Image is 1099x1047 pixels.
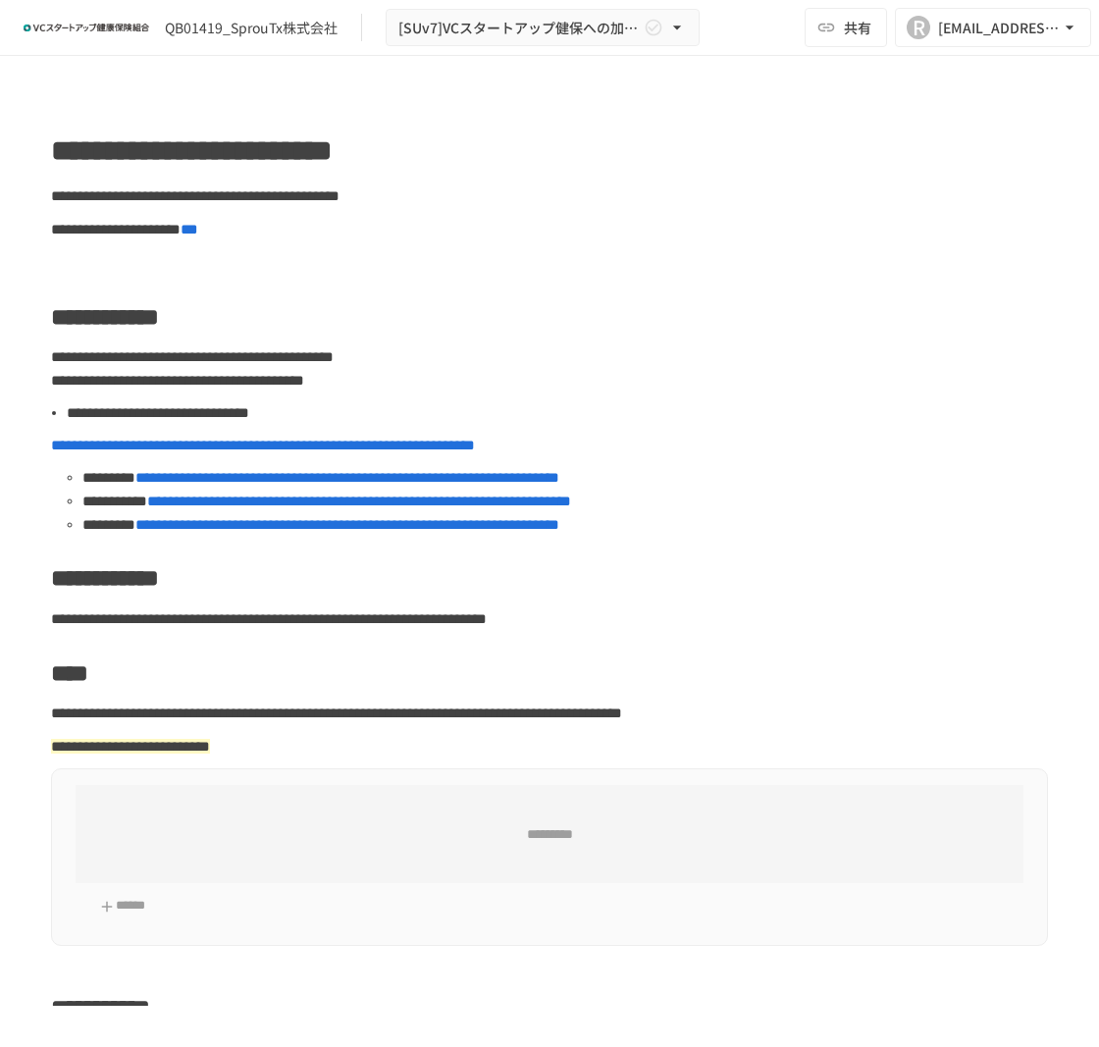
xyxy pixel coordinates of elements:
div: [EMAIL_ADDRESS][DOMAIN_NAME] [938,16,1060,40]
img: ZDfHsVrhrXUoWEWGWYf8C4Fv4dEjYTEDCNvmL73B7ox [24,12,149,43]
span: [SUv7]VCスタートアップ健保への加入申請手続き [398,16,640,40]
div: QB01419_SprouTx株式会社 [165,18,338,38]
span: 共有 [844,17,871,38]
button: [SUv7]VCスタートアップ健保への加入申請手続き [386,9,700,47]
button: 共有 [805,8,887,47]
div: R [907,16,930,39]
button: R[EMAIL_ADDRESS][DOMAIN_NAME] [895,8,1091,47]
